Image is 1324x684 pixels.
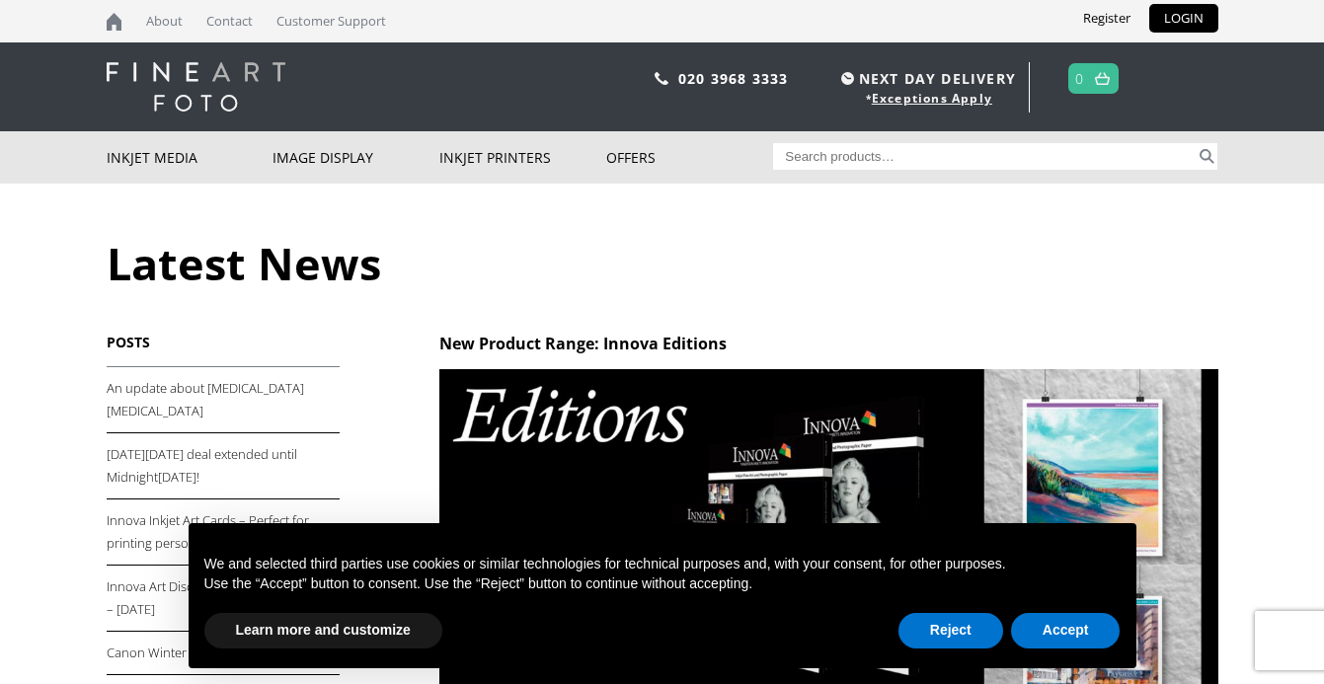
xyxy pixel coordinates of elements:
img: basket.svg [1095,72,1110,85]
a: Exceptions Apply [872,90,992,107]
a: Canon Winter Cashback Offers 2022 [107,632,340,675]
div: Notice [173,507,1152,684]
a: Inkjet Media [107,131,273,184]
p: Use the “Accept” button to consent. Use the “Reject” button to continue without accepting. [204,574,1121,594]
a: 020 3968 3333 [678,69,789,88]
a: An update about [MEDICAL_DATA] [MEDICAL_DATA] [107,367,340,433]
button: Search [1196,143,1218,170]
a: Register [1068,4,1145,33]
span: NEXT DAY DELIVERY [836,67,1016,90]
h2: New Product Range: Innova Editions [439,333,1217,354]
input: Search products… [773,143,1196,170]
a: [DATE][DATE] deal extended until Midnight[DATE]! [107,433,340,499]
h3: POSTS [107,333,340,351]
button: Accept [1011,613,1121,648]
a: LOGIN [1149,4,1218,33]
a: 0 [1075,64,1084,93]
a: Offers [606,131,773,184]
img: logo-white.svg [107,62,285,112]
img: phone.svg [655,72,668,85]
button: Learn more and customize [204,613,442,648]
h1: Latest News [107,233,1218,293]
p: We and selected third parties use cookies or similar technologies for technical purposes and, wit... [204,555,1121,574]
a: Innova Inkjet Art Cards – Perfect for printing personalised Christmas cards! [107,499,340,566]
a: Image Display [273,131,439,184]
a: Innova Art Discontinue 50 sheets packs – [DATE] [107,566,340,632]
a: Inkjet Printers [439,131,606,184]
img: time.svg [841,72,854,85]
button: Reject [898,613,1003,648]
